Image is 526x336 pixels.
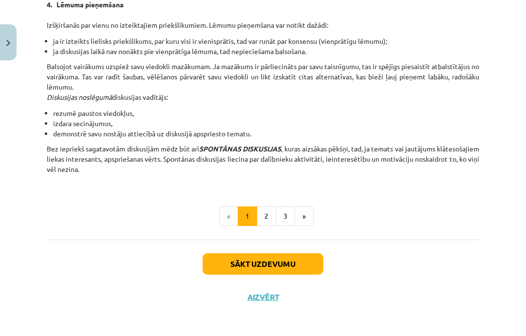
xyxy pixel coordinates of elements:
[203,253,323,275] button: Sākt uzdevumu
[47,93,112,101] em: Diskusijas noslēgumā
[257,206,276,226] button: 2
[47,206,479,226] nav: Page navigation example
[53,129,479,139] li: demonstrē savu nostāju attiecībā uz diskusijā apspriesto tematu.
[53,36,479,46] li: ja ir izteikts lielisks priekšlikums, par kuru visi ir vienisprātis, tad var runāt par konsensu (...
[47,61,479,102] p: Balsojot vairākums uzspiež savu viedokli mazākumam. Ja mazākums ir pārliecināts par savu taisnīgu...
[6,40,10,46] img: icon-close-lesson-0947bae3869378f0d4975bcd49f059093ad1ed9edebbc8119c70593378902aed.svg
[244,292,282,302] button: Aizvērt
[53,118,479,129] li: izdara secinājumus,
[276,206,295,226] button: 3
[199,144,281,153] em: SPONTĀNAS DISKUSIJAS
[295,206,314,226] button: »
[53,108,479,118] li: rezumē paustos viedokļus,
[238,206,257,226] button: 1
[53,46,479,56] li: ja diskusijas laikā nav nonākts pie vienprātīga lēmuma, tad nepieciešama balsošana.
[47,144,479,185] p: Bez iepriekš sagatavotām diskusijām mēdz būt arī , kuras aizsākas pēkšņi, tad, ja temats vai jaut...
